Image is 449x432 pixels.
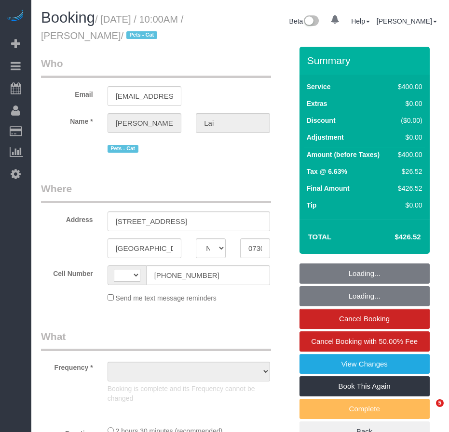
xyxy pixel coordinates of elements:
[289,17,319,25] a: Beta
[307,167,347,176] label: Tax @ 6.63%
[307,200,317,210] label: Tip
[307,132,344,142] label: Adjustment
[41,9,95,26] span: Booking
[299,376,430,396] a: Book This Again
[108,145,138,153] span: Pets - Cat
[196,113,270,133] input: Last Name
[34,113,100,126] label: Name *
[394,99,422,108] div: $0.00
[394,82,422,92] div: $400.00
[394,116,422,125] div: ($0.00)
[394,150,422,159] div: $400.00
[6,10,25,23] img: Automaid Logo
[299,331,430,352] a: Cancel Booking with 50.00% Fee
[126,31,157,39] span: Pets - Cat
[311,337,418,345] span: Cancel Booking with 50.00% Fee
[34,86,100,99] label: Email
[307,55,425,66] h3: Summary
[41,14,183,41] small: / [DATE] / 10:00AM / [PERSON_NAME]
[307,82,331,92] label: Service
[366,233,421,241] h4: $426.52
[394,167,422,176] div: $26.52
[307,150,380,159] label: Amount (before Taxes)
[351,17,370,25] a: Help
[108,86,182,106] input: Email
[108,384,270,403] p: Booking is complete and its Frequency cannot be changed
[307,116,336,125] label: Discount
[307,99,327,108] label: Extras
[108,113,182,133] input: First Name
[377,17,437,25] a: [PERSON_NAME]
[41,182,271,203] legend: Where
[394,200,422,210] div: $0.00
[307,183,350,193] label: Final Amount
[34,359,100,372] label: Frequency *
[308,233,332,241] strong: Total
[303,15,319,28] img: New interface
[299,309,430,329] a: Cancel Booking
[146,265,270,285] input: Cell Number
[394,183,422,193] div: $426.52
[436,399,444,407] span: 5
[416,399,439,422] iframe: Intercom live chat
[299,354,430,374] a: View Changes
[34,211,100,224] label: Address
[240,238,270,258] input: Zip Code
[116,294,217,302] span: Send me text message reminders
[108,238,182,258] input: City
[41,56,271,78] legend: Who
[121,30,160,41] span: /
[34,265,100,278] label: Cell Number
[41,329,271,351] legend: What
[394,132,422,142] div: $0.00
